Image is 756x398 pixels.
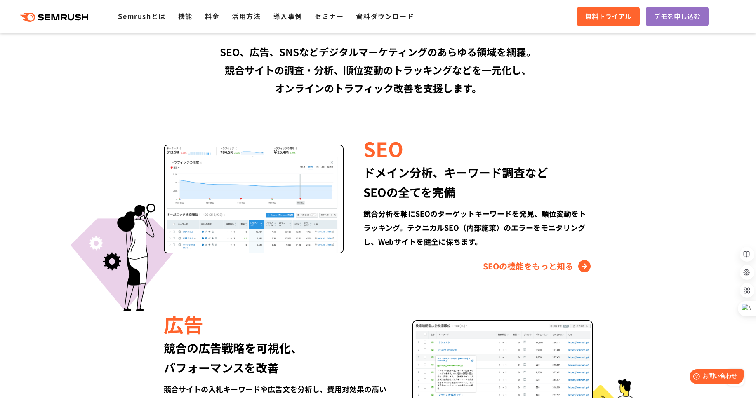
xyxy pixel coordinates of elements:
div: ドメイン分析、キーワード調査など SEOの全てを完備 [363,162,592,202]
div: SEO [363,134,592,162]
div: 競合分析を軸にSEOのターゲットキーワードを発見、順位変動をトラッキング。テクニカルSEO（内部施策）のエラーをモニタリングし、Webサイトを健全に保ちます。 [363,206,592,248]
span: 無料トライアル [585,11,631,22]
span: デモを申し込む [654,11,700,22]
a: SEOの機能をもっと知る [483,260,593,273]
a: 料金 [205,11,219,21]
div: 競合の広告戦略を可視化、 パフォーマンスを改善 [164,338,393,377]
a: 無料トライアル [577,7,640,26]
a: セミナー [315,11,344,21]
a: 機能 [178,11,193,21]
a: Semrushとは [118,11,165,21]
div: 広告 [164,310,393,338]
a: 活用方法 [232,11,261,21]
iframe: Help widget launcher [683,366,747,389]
a: 導入事例 [273,11,302,21]
div: SEO、広告、SNSなどデジタルマーケティングのあらゆる領域を網羅。 競合サイトの調査・分析、順位変動のトラッキングなどを一元化し、 オンラインのトラフィック改善を支援します。 [141,43,615,97]
a: 資料ダウンロード [356,11,414,21]
a: デモを申し込む [646,7,709,26]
